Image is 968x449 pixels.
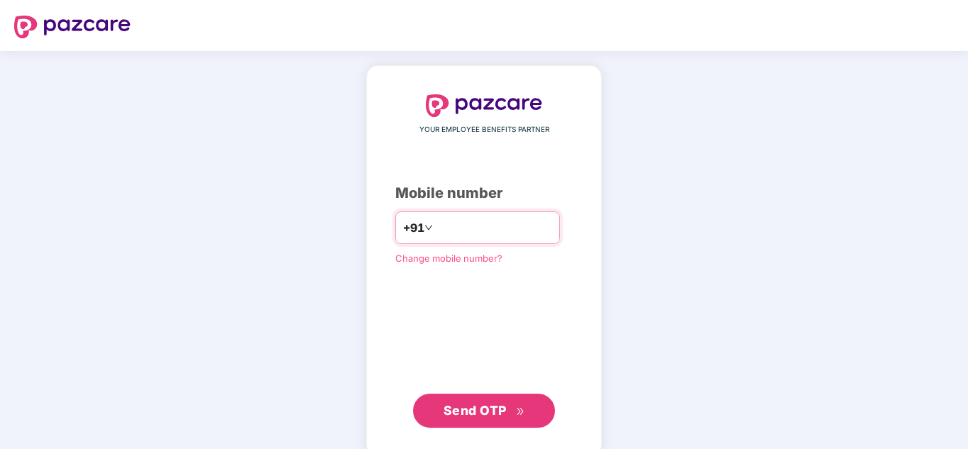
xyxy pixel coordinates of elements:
button: Send OTPdouble-right [413,394,555,428]
a: Change mobile number? [395,253,502,264]
span: +91 [403,219,424,237]
img: logo [426,94,542,117]
div: Mobile number [395,182,573,204]
span: YOUR EMPLOYEE BENEFITS PARTNER [419,124,549,135]
img: logo [14,16,131,38]
span: down [424,223,433,232]
span: double-right [516,407,525,416]
span: Send OTP [444,403,507,418]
